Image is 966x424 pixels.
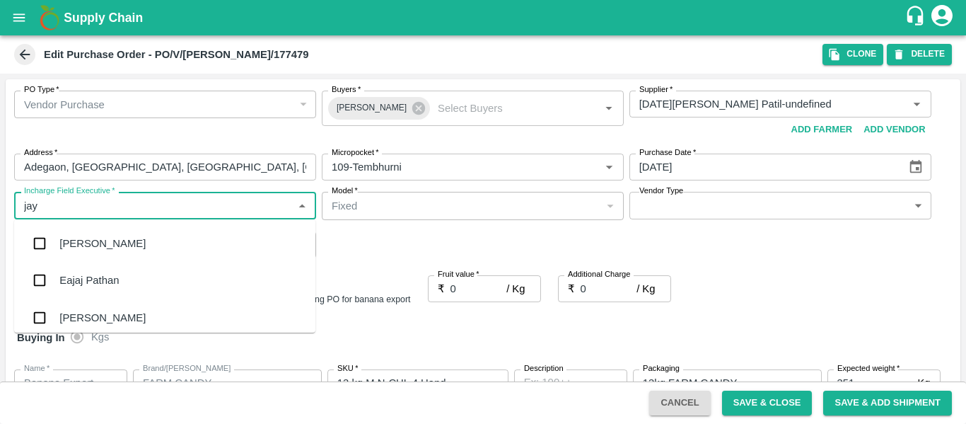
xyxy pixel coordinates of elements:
[568,269,631,280] label: Additional Charge
[858,118,931,142] button: Add Vendor
[568,281,575,297] p: ₹
[35,4,64,32] img: logo
[639,84,673,96] label: Supplier
[14,154,316,181] input: Address
[917,375,930,391] p: Kg
[902,154,929,181] button: Choose date, selected date is Sep 19, 2025
[600,158,618,176] button: Open
[18,374,100,392] input: Name
[643,363,680,374] label: Packaging
[649,391,710,416] button: Cancel
[636,281,655,297] p: / Kg
[438,269,479,280] label: Fruit value
[837,363,900,374] label: Expected weight
[887,44,952,64] button: DELETE
[293,196,311,214] button: Close
[450,275,507,302] input: 0.0
[64,8,904,28] a: Supply Chain
[822,44,883,64] button: Clone
[639,185,683,197] label: Vendor Type
[24,363,50,374] label: Name
[200,294,410,304] small: Please select if you are creating PO for banana export
[332,185,358,197] label: Model
[59,273,119,288] div: Eajaj Pathan
[24,84,59,96] label: PO Type
[332,147,379,159] label: Micropocket
[827,369,912,396] input: 0.0
[332,84,361,96] label: Buyers
[71,323,121,351] div: buying_in
[326,158,578,176] input: Micropocket
[786,118,859,142] button: Add Farmer
[328,101,415,115] span: [PERSON_NAME]
[432,99,578,118] input: Select Buyers
[907,95,926,113] button: Open
[643,375,738,391] p: 13kg FARM CANDY
[59,236,146,251] div: [PERSON_NAME]
[337,363,358,374] label: SKU
[3,1,35,34] button: open drawer
[44,49,309,60] b: Edit Purchase Order - PO/V/[PERSON_NAME]/177479
[581,275,637,302] input: 0.0
[137,374,294,392] input: Create Brand/Marka
[24,185,115,197] label: Incharge Field Executive
[332,198,357,214] p: Fixed
[823,391,952,416] button: Save & Add Shipment
[332,374,462,392] input: SKU
[929,3,955,33] div: account of current user
[438,281,445,297] p: ₹
[904,5,929,30] div: customer-support
[485,374,504,392] button: Open
[64,11,143,25] b: Supply Chain
[143,363,231,374] label: Brand/[PERSON_NAME]
[722,391,813,416] button: Save & Close
[524,363,564,374] label: Description
[18,196,289,214] input: Select Executives
[600,99,618,118] button: Open
[11,323,71,353] h6: Buying In
[24,147,57,159] label: Address
[24,97,105,113] p: Vendor Purchase
[634,95,885,113] input: Select Supplier
[629,154,897,181] input: Select Date
[506,281,525,297] p: / Kg
[639,147,696,159] label: Purchase Date
[91,329,110,345] span: Kgs
[328,97,430,120] div: [PERSON_NAME]
[59,310,146,326] div: [PERSON_NAME]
